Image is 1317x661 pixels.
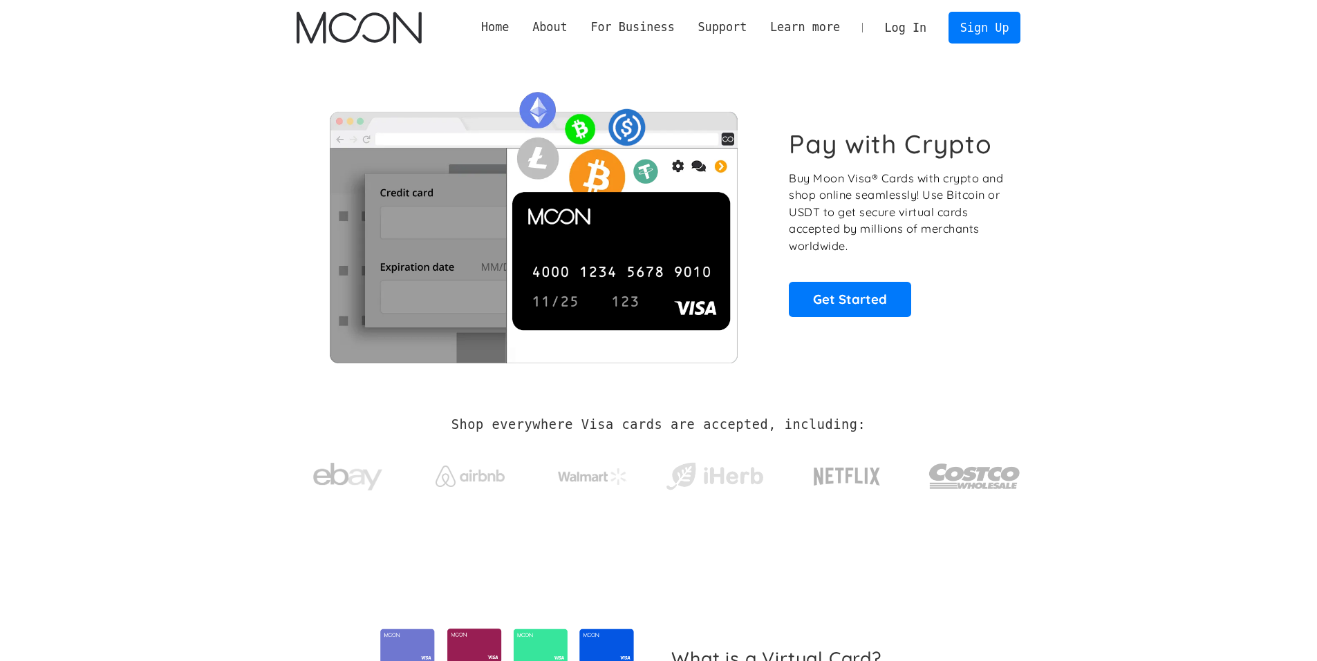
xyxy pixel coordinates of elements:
[521,19,579,36] div: About
[436,466,505,487] img: Airbnb
[789,282,911,316] a: Get Started
[928,450,1021,502] img: Costco
[590,19,674,36] div: For Business
[579,19,686,36] div: For Business
[770,19,840,36] div: Learn more
[297,12,422,44] a: home
[297,441,400,506] a: ebay
[812,459,881,494] img: Netflix
[297,82,770,363] img: Moon Cards let you spend your crypto anywhere Visa is accepted.
[663,445,766,501] a: iHerb
[297,12,422,44] img: Moon Logo
[686,19,758,36] div: Support
[758,19,852,36] div: Learn more
[469,19,521,36] a: Home
[789,170,1005,255] p: Buy Moon Visa® Cards with crypto and shop online seamlessly! Use Bitcoin or USDT to get secure vi...
[532,19,568,36] div: About
[541,454,644,492] a: Walmart
[789,128,992,160] h1: Pay with Crypto
[313,455,382,499] img: ebay
[785,446,909,501] a: Netflix
[451,417,866,432] h2: Shop everywhere Visa cards are accepted, including:
[949,12,1020,43] a: Sign Up
[418,452,521,494] a: Airbnb
[928,437,1021,509] a: Costco
[558,468,627,485] img: Walmart
[873,12,938,43] a: Log In
[663,459,766,495] img: iHerb
[698,19,747,36] div: Support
